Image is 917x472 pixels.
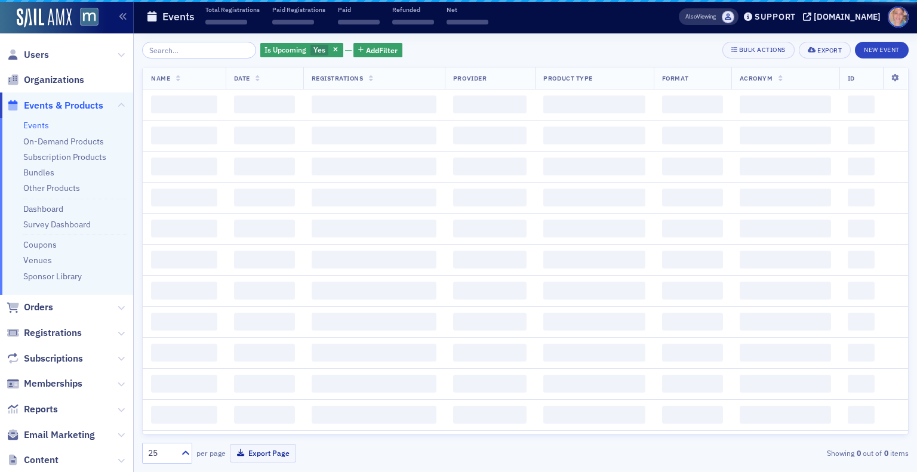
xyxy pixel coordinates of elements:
button: AddFilter [353,43,402,58]
a: Memberships [7,377,82,390]
div: Showing out of items [661,448,909,458]
span: ‌ [543,313,645,331]
span: ‌ [453,189,527,206]
span: Name [151,74,170,82]
span: Subscriptions [24,352,83,365]
span: ‌ [740,282,831,300]
span: ‌ [234,375,295,393]
span: ‌ [312,158,436,175]
span: Product Type [543,74,592,82]
a: Survey Dashboard [23,219,91,230]
span: ‌ [234,189,295,206]
a: Registrations [7,326,82,340]
span: ‌ [543,344,645,362]
button: Export [799,42,851,58]
span: ‌ [151,375,217,393]
span: Events & Products [24,99,103,112]
div: Bulk Actions [739,47,786,53]
a: Orders [7,301,53,314]
span: ‌ [543,251,645,269]
span: ‌ [848,344,875,362]
span: ‌ [234,95,295,113]
span: ‌ [453,220,527,237]
span: ‌ [151,313,217,331]
span: Content [24,454,59,467]
a: Other Products [23,183,80,193]
span: Add Filter [366,45,398,55]
span: ‌ [392,20,434,24]
span: ‌ [662,344,723,362]
span: ‌ [848,220,875,237]
span: ‌ [543,127,645,144]
span: ‌ [543,95,645,113]
a: Events [23,120,49,131]
span: ‌ [272,20,314,24]
span: ‌ [848,158,875,175]
span: ‌ [453,282,527,300]
span: Users [24,48,49,61]
span: ‌ [543,158,645,175]
a: Coupons [23,239,57,250]
img: SailAMX [80,8,99,26]
span: ‌ [312,313,436,331]
span: ‌ [740,251,831,269]
span: ‌ [234,127,295,144]
button: New Event [855,42,909,58]
span: ‌ [543,375,645,393]
a: Content [7,454,59,467]
span: ‌ [151,95,217,113]
span: ‌ [234,158,295,175]
span: ‌ [151,251,217,269]
span: ‌ [662,127,723,144]
div: Support [755,11,796,22]
div: Yes [260,43,343,58]
span: Registrations [312,74,364,82]
span: ‌ [848,406,875,424]
span: Date [234,74,250,82]
a: Bundles [23,167,54,178]
label: per page [196,448,226,458]
div: 25 [148,447,174,459]
span: ‌ [453,375,527,393]
span: Profile [888,7,909,27]
a: Venues [23,255,52,266]
span: ‌ [848,313,875,331]
span: ‌ [205,20,247,24]
span: Acronym [740,74,773,82]
a: Events & Products [7,99,103,112]
span: ‌ [151,282,217,300]
h1: Events [162,10,195,24]
span: ‌ [312,95,436,113]
span: ID [848,74,855,82]
a: Users [7,48,49,61]
span: ‌ [312,251,436,269]
span: ‌ [662,282,723,300]
span: ‌ [453,406,527,424]
button: Bulk Actions [722,42,795,58]
span: ‌ [662,95,723,113]
p: Paid [338,5,380,14]
span: ‌ [848,95,875,113]
span: ‌ [740,344,831,362]
span: ‌ [453,158,527,175]
span: ‌ [662,189,723,206]
span: Yes [313,45,325,54]
span: Format [662,74,688,82]
strong: 0 [882,448,890,458]
a: Organizations [7,73,84,87]
span: ‌ [848,127,875,144]
span: Email Marketing [24,428,95,442]
span: ‌ [848,375,875,393]
span: ‌ [453,127,527,144]
span: ‌ [662,375,723,393]
span: ‌ [234,313,295,331]
a: Email Marketing [7,428,95,442]
span: ‌ [662,313,723,331]
span: ‌ [312,220,436,237]
a: New Event [855,44,909,54]
span: ‌ [848,282,875,300]
span: ‌ [740,375,831,393]
p: Total Registrations [205,5,260,14]
div: [DOMAIN_NAME] [814,11,881,22]
span: ‌ [151,406,217,424]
